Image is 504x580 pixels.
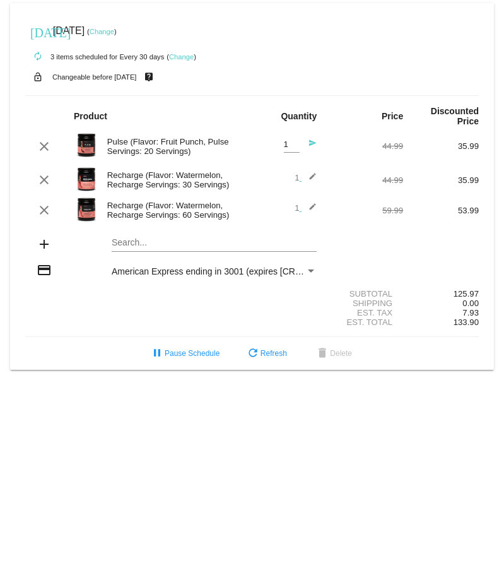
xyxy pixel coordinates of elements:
span: 1 [295,173,317,182]
span: Pause Schedule [149,349,220,358]
input: Search... [112,238,317,248]
div: Recharge (Flavor: Watermelon, Recharge Servings: 60 Servings) [101,201,252,220]
mat-icon: edit [302,172,317,187]
mat-icon: delete [315,346,330,362]
a: Change [169,53,194,61]
mat-icon: clear [37,172,52,187]
small: Changeable before [DATE] [52,73,137,81]
img: Recharge-60S-bottle-Image-Carousel-Watermelon.png [74,197,99,222]
button: Delete [305,342,362,365]
div: 125.97 [403,289,479,299]
span: 7.93 [462,308,479,317]
a: Change [90,28,114,35]
mat-icon: send [302,139,317,154]
button: Pause Schedule [139,342,230,365]
mat-icon: add [37,237,52,252]
mat-select: Payment Method [112,266,317,276]
div: 35.99 [403,175,479,185]
div: Recharge (Flavor: Watermelon, Recharge Servings: 30 Servings) [101,170,252,189]
strong: Price [382,111,403,121]
mat-icon: edit [302,203,317,218]
img: Image-1-Carousel-Recharge30S-Watermelon-Transp.png [74,167,99,192]
div: Est. Tax [327,308,403,317]
mat-icon: [DATE] [30,24,45,39]
div: 35.99 [403,141,479,151]
mat-icon: pause [149,346,165,362]
div: 53.99 [403,206,479,215]
div: Est. Total [327,317,403,327]
div: Pulse (Flavor: Fruit Punch, Pulse Servings: 20 Servings) [101,137,252,156]
strong: Quantity [281,111,317,121]
mat-icon: clear [37,139,52,154]
span: American Express ending in 3001 (expires [CREDIT_CARD_DATA]) [112,266,378,276]
div: 44.99 [327,175,403,185]
div: 44.99 [327,141,403,151]
span: 133.90 [454,317,479,327]
strong: Discounted Price [431,106,479,126]
div: Shipping [327,299,403,308]
mat-icon: lock_open [30,69,45,85]
mat-icon: credit_card [37,263,52,278]
input: Quantity [284,140,300,150]
strong: Product [74,111,107,121]
span: 1 [295,203,317,213]
img: Image-1-Carousel-Pulse-20S-Fruit-Punch-Transp.png [74,133,99,158]
span: 0.00 [462,299,479,308]
div: Subtotal [327,289,403,299]
span: Delete [315,349,352,358]
div: 59.99 [327,206,403,215]
mat-icon: refresh [245,346,261,362]
small: 3 items scheduled for Every 30 days [25,53,164,61]
small: ( ) [167,53,196,61]
mat-icon: live_help [141,69,156,85]
span: Refresh [245,349,287,358]
mat-icon: autorenew [30,49,45,64]
small: ( ) [87,28,117,35]
button: Refresh [235,342,297,365]
mat-icon: clear [37,203,52,218]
